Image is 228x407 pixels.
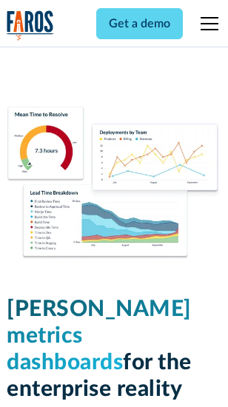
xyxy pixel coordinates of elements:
[7,298,192,374] span: [PERSON_NAME] metrics dashboards
[7,10,54,41] img: Logo of the analytics and reporting company Faros.
[96,8,183,39] a: Get a demo
[7,10,54,41] a: home
[7,107,221,260] img: Dora Metrics Dashboard
[192,6,221,41] div: menu
[7,296,221,403] h1: for the enterprise reality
